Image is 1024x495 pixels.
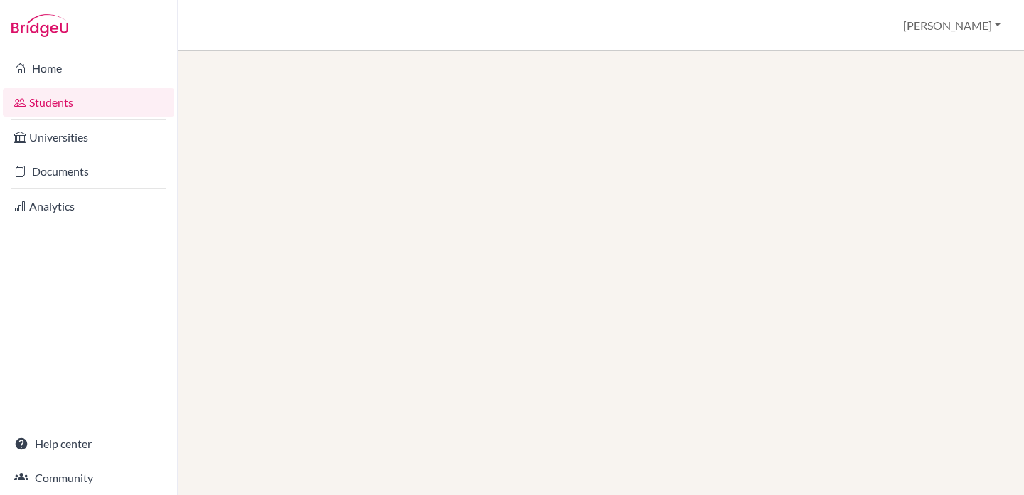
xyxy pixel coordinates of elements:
button: [PERSON_NAME] [897,12,1007,39]
a: Help center [3,430,174,458]
a: Analytics [3,192,174,220]
a: Universities [3,123,174,151]
a: Documents [3,157,174,186]
img: Bridge-U [11,14,68,37]
a: Students [3,88,174,117]
a: Home [3,54,174,82]
a: Community [3,464,174,492]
